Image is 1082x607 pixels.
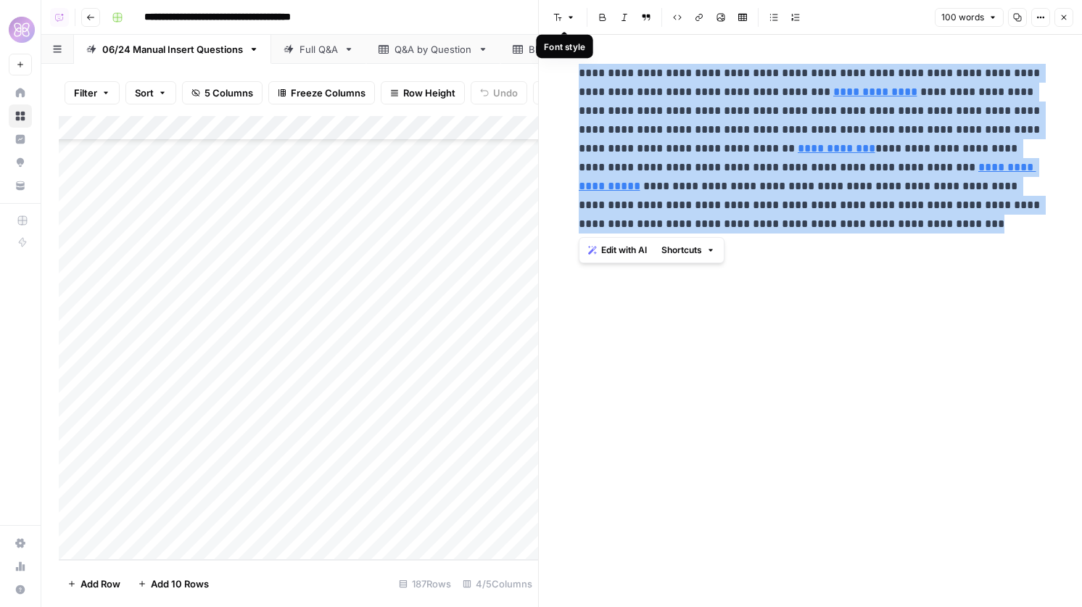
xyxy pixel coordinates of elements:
[935,8,1004,27] button: 100 words
[182,81,263,104] button: 5 Columns
[65,81,120,104] button: Filter
[74,35,271,64] a: 06/24 Manual Insert Questions
[268,81,375,104] button: Freeze Columns
[529,42,553,57] div: Blank
[9,532,32,555] a: Settings
[74,86,97,100] span: Filter
[661,244,702,257] span: Shortcuts
[395,42,472,57] div: Q&A by Question
[9,151,32,174] a: Opportunities
[102,42,243,57] div: 06/24 Manual Insert Questions
[9,555,32,578] a: Usage
[393,572,457,595] div: 187 Rows
[941,11,984,24] span: 100 words
[493,86,518,100] span: Undo
[601,244,647,257] span: Edit with AI
[135,86,154,100] span: Sort
[59,572,129,595] button: Add Row
[457,572,538,595] div: 4/5 Columns
[656,241,721,260] button: Shortcuts
[9,578,32,601] button: Help + Support
[471,81,527,104] button: Undo
[80,577,120,591] span: Add Row
[151,577,209,591] span: Add 10 Rows
[403,86,455,100] span: Row Height
[125,81,176,104] button: Sort
[129,572,218,595] button: Add 10 Rows
[205,86,253,100] span: 5 Columns
[291,86,366,100] span: Freeze Columns
[544,40,585,53] div: Font style
[582,241,653,260] button: Edit with AI
[9,104,32,128] a: Browse
[9,12,32,48] button: Workspace: HoneyLove
[9,128,32,151] a: Insights
[500,35,582,64] a: Blank
[9,174,32,197] a: Your Data
[9,81,32,104] a: Home
[300,42,338,57] div: Full Q&A
[366,35,500,64] a: Q&A by Question
[381,81,465,104] button: Row Height
[9,17,35,43] img: HoneyLove Logo
[271,35,366,64] a: Full Q&A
